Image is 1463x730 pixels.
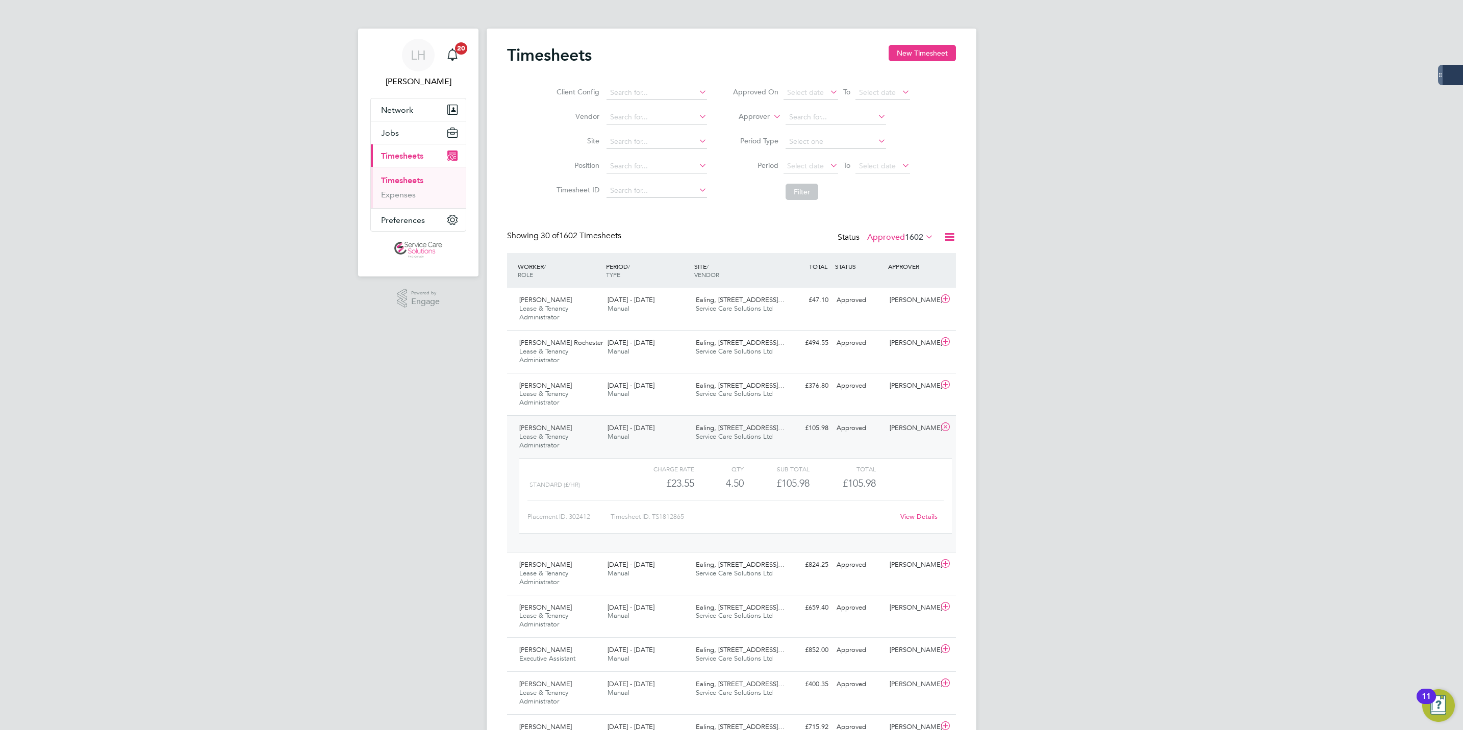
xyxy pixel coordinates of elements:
a: Go to home page [370,242,466,258]
input: Search for... [607,184,707,198]
span: [PERSON_NAME] [519,645,572,654]
div: APPROVER [886,257,939,275]
div: [PERSON_NAME] [886,377,939,394]
span: [DATE] - [DATE] [608,560,654,569]
div: Approved [833,292,886,309]
span: [PERSON_NAME] [519,679,572,688]
button: Jobs [371,121,466,144]
span: Manual [608,569,629,577]
div: [PERSON_NAME] [886,642,939,659]
span: Manual [608,304,629,313]
span: Service Care Solutions Ltd [696,569,773,577]
input: Select one [786,135,886,149]
span: / [628,262,630,270]
span: To [840,85,853,98]
span: Jobs [381,128,399,138]
span: Ealing, [STREET_ADDRESS]… [696,645,785,654]
span: Manual [608,654,629,663]
span: 20 [455,42,467,55]
span: Lease & Tenancy Administrator [519,347,568,364]
span: [DATE] - [DATE] [608,603,654,612]
div: [PERSON_NAME] [886,335,939,351]
span: ROLE [518,270,533,279]
div: [PERSON_NAME] [886,292,939,309]
input: Search for... [607,110,707,124]
label: Position [553,161,599,170]
span: Select date [787,88,824,97]
button: Network [371,98,466,121]
span: Ealing, [STREET_ADDRESS]… [696,603,785,612]
input: Search for... [607,135,707,149]
div: Approved [833,557,886,573]
div: WORKER [515,257,603,284]
span: Ealing, [STREET_ADDRESS]… [696,560,785,569]
span: Lease & Tenancy Administrator [519,389,568,407]
label: Approver [724,112,770,122]
span: Network [381,105,413,115]
span: Lease & Tenancy Administrator [519,611,568,628]
span: Ealing, [STREET_ADDRESS]… [696,679,785,688]
div: Approved [833,676,886,693]
span: / [707,262,709,270]
div: £105.98 [744,475,810,492]
span: Service Care Solutions Ltd [696,432,773,441]
span: Select date [859,88,896,97]
div: Status [838,231,936,245]
div: [PERSON_NAME] [886,420,939,437]
h2: Timesheets [507,45,592,65]
span: Executive Assistant [519,654,575,663]
span: Manual [608,611,629,620]
div: £105.98 [779,420,833,437]
label: Timesheet ID [553,185,599,194]
label: Site [553,136,599,145]
button: Open Resource Center, 11 new notifications [1422,689,1455,722]
span: / [544,262,546,270]
div: Timesheets [371,167,466,208]
div: Sub Total [744,463,810,475]
span: [PERSON_NAME] [519,295,572,304]
span: TOTAL [809,262,827,270]
span: [PERSON_NAME] [519,423,572,432]
label: Approved [867,232,934,242]
input: Search for... [607,159,707,173]
span: VENDOR [694,270,719,279]
img: servicecare-logo-retina.png [394,242,442,258]
button: Timesheets [371,144,466,167]
span: Manual [608,389,629,398]
span: [PERSON_NAME] [519,560,572,569]
div: PERIOD [603,257,692,284]
div: Total [810,463,875,475]
button: New Timesheet [889,45,956,61]
span: Service Care Solutions Ltd [696,304,773,313]
div: Approved [833,420,886,437]
div: £852.00 [779,642,833,659]
span: 30 of [541,231,559,241]
div: SITE [692,257,780,284]
span: [DATE] - [DATE] [608,338,654,347]
span: Manual [608,432,629,441]
div: Approved [833,335,886,351]
div: £400.35 [779,676,833,693]
div: QTY [694,463,744,475]
span: Ealing, [STREET_ADDRESS]… [696,295,785,304]
div: £824.25 [779,557,833,573]
span: Lewis Hodson [370,75,466,88]
span: Lease & Tenancy Administrator [519,432,568,449]
span: Service Care Solutions Ltd [696,654,773,663]
span: Preferences [381,215,425,225]
div: [PERSON_NAME] [886,557,939,573]
div: Charge rate [628,463,694,475]
span: [PERSON_NAME] [519,603,572,612]
label: Vendor [553,112,599,121]
span: Timesheets [381,151,423,161]
span: Service Care Solutions Ltd [696,389,773,398]
span: [PERSON_NAME] Rochester [519,338,603,347]
span: Powered by [411,289,440,297]
span: [DATE] - [DATE] [608,645,654,654]
span: To [840,159,853,172]
div: Placement ID: 302412 [527,509,611,525]
span: [DATE] - [DATE] [608,423,654,432]
div: 4.50 [694,475,744,492]
input: Search for... [786,110,886,124]
input: Search for... [607,86,707,100]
